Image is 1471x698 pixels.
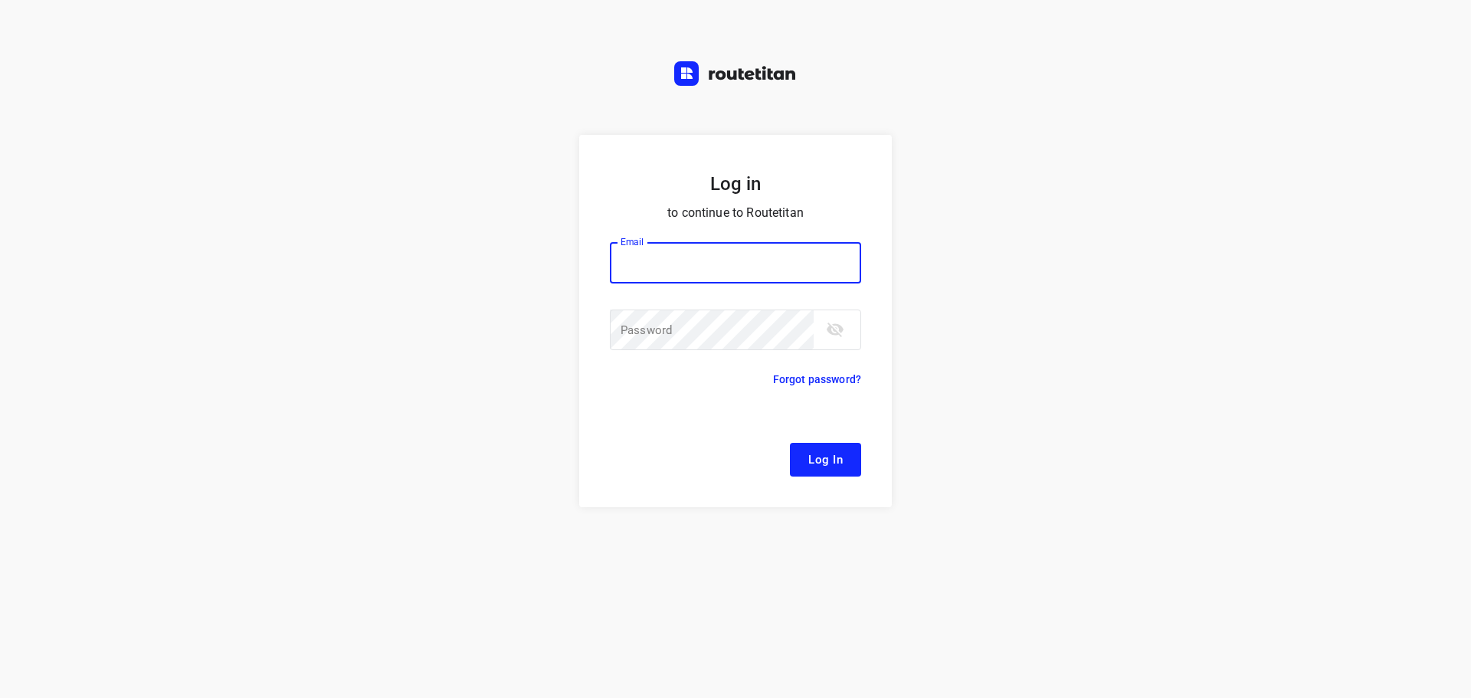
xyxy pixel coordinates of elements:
h5: Log in [610,172,861,196]
button: toggle password visibility [820,314,850,345]
p: Forgot password? [773,370,861,388]
button: Log In [790,443,861,477]
span: Log In [808,450,843,470]
p: to continue to Routetitan [610,202,861,224]
img: Routetitan [674,61,797,86]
